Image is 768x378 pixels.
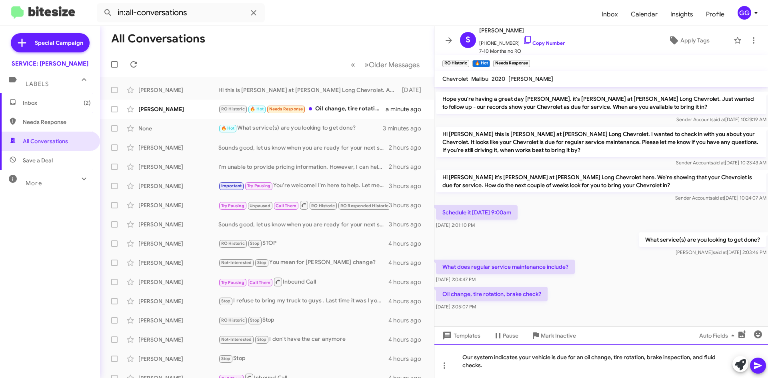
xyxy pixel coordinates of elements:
div: 4 hours ago [388,355,428,363]
span: Stop [221,356,231,361]
div: Sounds good, let us know when you are ready for your next service(s) and we will be happy to help! [218,144,389,152]
div: Hi this is [PERSON_NAME] at [PERSON_NAME] Long Chevrolet. Are you still driving your Chevrolet? O... [218,86,398,94]
span: [PERSON_NAME] [DATE] 2:03:46 PM [676,249,766,255]
span: RO Historic [311,203,335,208]
span: Calendar [624,3,664,26]
button: Templates [434,328,487,343]
span: Sender Account [DATE] 10:23:43 AM [676,160,766,166]
div: SERVICE: [PERSON_NAME] [12,60,88,68]
div: Inbound Call [218,277,388,287]
span: RO Historic [221,106,245,112]
div: What service(s) are you looking to get done? [218,124,383,133]
div: [PERSON_NAME] [138,144,218,152]
span: Templates [441,328,480,343]
span: [PERSON_NAME] [508,75,553,82]
div: 3 minutes ago [383,124,428,132]
span: RO Historic [221,241,245,246]
button: Previous [346,56,360,73]
div: Stop [218,316,388,325]
nav: Page navigation example [346,56,424,73]
button: GG [731,6,759,20]
span: Older Messages [369,60,420,69]
div: [PERSON_NAME] [138,163,218,171]
span: [DATE] 2:05:07 PM [436,304,476,310]
div: None [138,124,218,132]
div: 3 hours ago [389,220,428,228]
div: [PERSON_NAME] [138,86,218,94]
small: RO Historic [442,60,469,67]
span: Mark Inactive [541,328,576,343]
div: [PERSON_NAME] [138,278,218,286]
div: [PERSON_NAME] [138,259,218,267]
span: Stop [221,298,231,304]
span: Inbox [23,99,91,107]
span: 7-10 Months no RO [479,47,565,55]
div: STOP [218,239,388,248]
span: Try Pausing [221,280,244,285]
div: You're welcome! I'm here to help. Let me know if you're ready to book your appointment for the oi... [218,181,389,190]
span: Auto Fields [699,328,738,343]
span: Needs Response [23,118,91,126]
div: [PERSON_NAME] [138,355,218,363]
span: Special Campaign [35,39,83,47]
span: said at [711,160,725,166]
small: Needs Response [493,60,530,67]
div: 2 hours ago [389,144,428,152]
button: Auto Fields [693,328,744,343]
div: 3 hours ago [389,182,428,190]
span: Stop [250,318,260,323]
span: More [26,180,42,187]
span: Save a Deal [23,156,53,164]
span: Stop [257,337,267,342]
span: Chevrolet [442,75,468,82]
p: Hope you're having a great day [PERSON_NAME]. it's [PERSON_NAME] at [PERSON_NAME] Long Chevrolet.... [436,92,766,114]
div: 3 hours ago [389,201,428,209]
div: [PERSON_NAME] [138,182,218,190]
span: Apply Tags [680,33,710,48]
div: [DATE] [398,86,428,94]
span: Malibu [471,75,488,82]
span: Try Pausing [221,203,244,208]
div: 2 hours ago [389,163,428,171]
input: Search [97,3,265,22]
a: Profile [700,3,731,26]
div: 4 hours ago [388,297,428,305]
p: Hi [PERSON_NAME] this is [PERSON_NAME] at [PERSON_NAME] Long Chevrolet. I wanted to check in with... [436,127,766,157]
div: [PERSON_NAME] [138,240,218,248]
h1: All Conversations [111,32,205,45]
div: Sounds good, let us know when you are ready for your next service(s) and we will be happy to help! [218,220,389,228]
button: Apply Tags [648,33,730,48]
span: S [466,34,470,46]
span: Needs Response [269,106,303,112]
span: Important [221,183,242,188]
span: Not-Interested [221,337,252,342]
span: Labels [26,80,49,88]
span: RO Historic [221,318,245,323]
div: [PERSON_NAME] [138,297,218,305]
button: Next [360,56,424,73]
span: [PHONE_NUMBER] [479,35,565,47]
a: Copy Number [523,40,565,46]
div: I refuse to bring my truck to guys . Last time it was I your "technician " neglected to put an ai... [218,296,388,306]
a: Insights [664,3,700,26]
span: Sender Account [DATE] 10:23:19 AM [676,116,766,122]
div: 4 hours ago [388,240,428,248]
span: Unpaused [250,203,270,208]
div: 4 hours ago [388,316,428,324]
span: said at [710,195,724,201]
span: Stop [257,260,267,265]
span: Call Them [276,203,296,208]
div: GG [738,6,751,20]
div: Thank you! Take your time, and feel free to reach out when you're ready to schedule. Have a great... [218,200,389,210]
span: [DATE] 2:01:10 PM [436,222,475,228]
span: said at [713,249,727,255]
p: Oil change, tire rotation, brake check? [436,287,548,301]
div: 4 hours ago [388,259,428,267]
span: « [351,60,355,70]
div: [PERSON_NAME] [138,201,218,209]
span: Sender Account [DATE] 10:24:07 AM [675,195,766,201]
span: [DATE] 2:04:47 PM [436,276,476,282]
div: You mean for [PERSON_NAME] change? [218,258,388,267]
